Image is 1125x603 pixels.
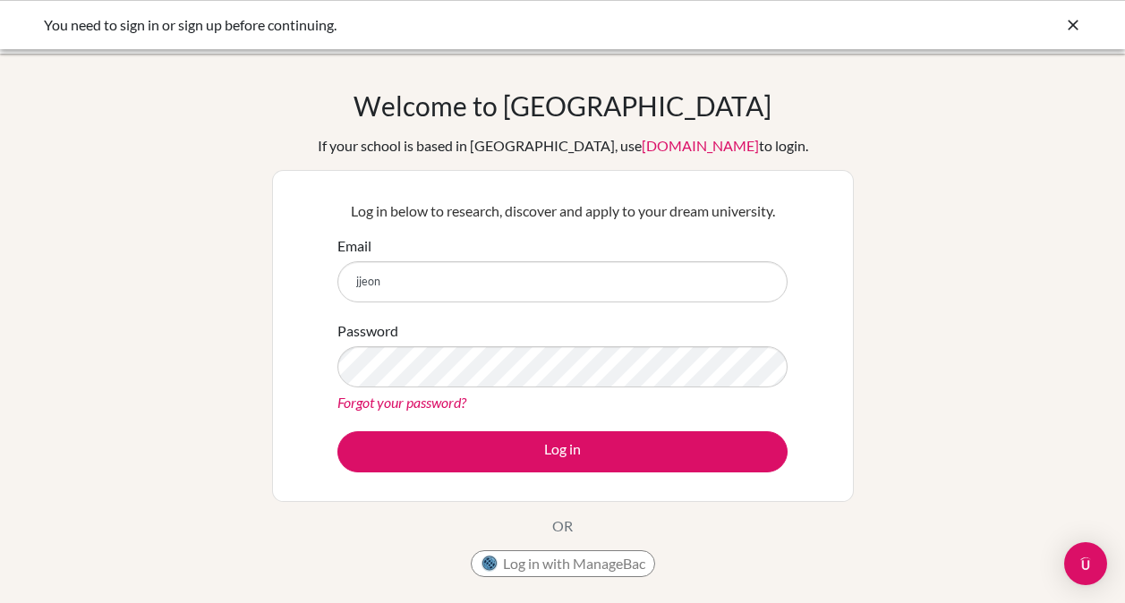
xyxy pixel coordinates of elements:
button: Log in [337,431,788,472]
a: [DOMAIN_NAME] [642,137,759,154]
h1: Welcome to [GEOGRAPHIC_DATA] [354,89,771,122]
div: If your school is based in [GEOGRAPHIC_DATA], use to login. [318,135,808,157]
div: Open Intercom Messenger [1064,542,1107,585]
label: Email [337,235,371,257]
p: OR [552,515,573,537]
p: Log in below to research, discover and apply to your dream university. [337,200,788,222]
button: Log in with ManageBac [471,550,655,577]
div: You need to sign in or sign up before continuing. [44,14,814,36]
label: Password [337,320,398,342]
a: Forgot your password? [337,394,466,411]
